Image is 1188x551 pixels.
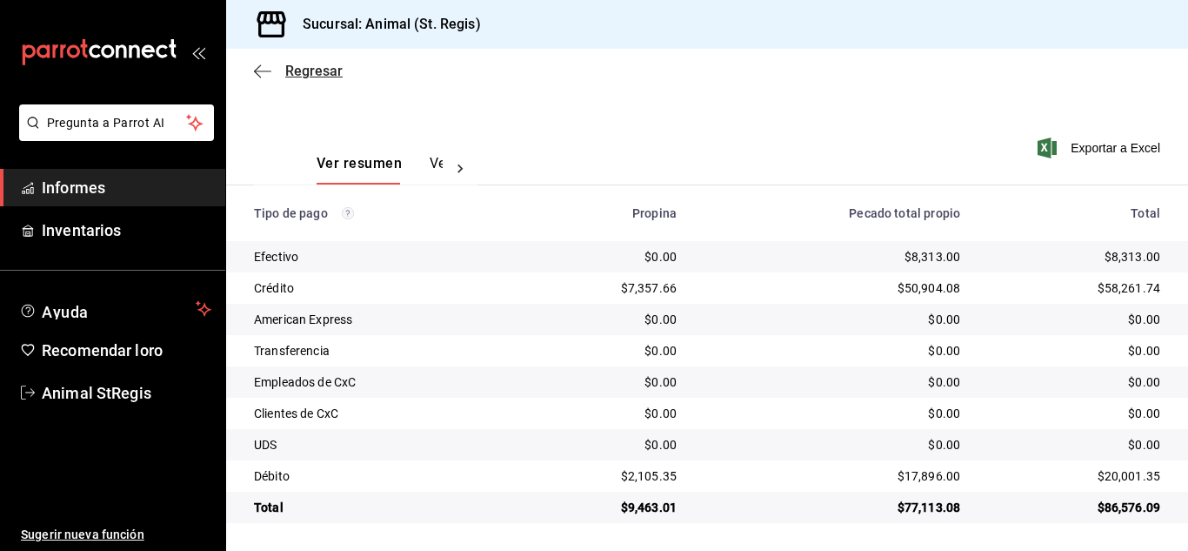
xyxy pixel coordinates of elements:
font: Informes [42,178,105,197]
font: $0.00 [644,344,677,358]
font: Propina [632,206,677,220]
font: $0.00 [928,312,960,326]
font: $2,105.35 [621,469,677,483]
font: Ayuda [42,303,89,321]
font: Recomendar loro [42,341,163,359]
font: Ver resumen [317,155,402,171]
font: $0.00 [928,375,960,389]
font: Pregunta a Parrot AI [47,116,165,130]
font: $0.00 [1128,438,1160,452]
font: Sugerir nueva función [21,527,144,541]
font: Transferencia [254,344,330,358]
font: $7,357.66 [621,281,677,295]
div: pestañas de navegación [317,154,443,185]
font: Empleados de CxC [254,375,356,389]
a: Pregunta a Parrot AI [12,126,214,144]
font: $0.00 [928,438,960,452]
font: $0.00 [928,407,960,420]
font: $8,313.00 [1105,250,1160,264]
font: Crédito [254,281,294,295]
font: $0.00 [1128,344,1160,358]
font: Efectivo [254,250,298,264]
font: $0.00 [644,312,677,326]
font: $8,313.00 [904,250,960,264]
button: Pregunta a Parrot AI [19,104,214,141]
font: Animal StRegis [42,384,151,402]
font: Pecado total propio [849,206,960,220]
font: $77,113.08 [898,501,961,514]
font: Clientes de CxC [254,407,338,420]
font: $0.00 [644,250,677,264]
button: abrir_cajón_menú [191,45,205,59]
font: $58,261.74 [1098,281,1161,295]
font: Sucursal: Animal (St. Regis) [303,16,481,32]
font: UDS [254,438,277,452]
font: $0.00 [644,438,677,452]
font: $0.00 [1128,375,1160,389]
svg: Los pagos realizados con Pay y otras terminales son montos brutos. [342,207,354,219]
font: $86,576.09 [1098,501,1161,514]
font: Total [254,501,284,514]
font: Regresar [285,63,343,79]
font: Exportar a Excel [1071,141,1160,155]
font: $0.00 [644,375,677,389]
font: $17,896.00 [898,469,961,483]
font: Tipo de pago [254,206,328,220]
font: $0.00 [928,344,960,358]
font: American Express [254,312,352,326]
font: Inventarios [42,221,121,239]
button: Exportar a Excel [1041,138,1160,158]
font: $0.00 [1128,312,1160,326]
font: Débito [254,469,290,483]
font: Total [1131,206,1160,220]
font: Ver pagos [430,155,495,171]
font: $0.00 [1128,407,1160,420]
font: $9,463.01 [621,501,677,514]
button: Regresar [254,63,343,79]
font: $50,904.08 [898,281,961,295]
font: $20,001.35 [1098,469,1161,483]
font: $0.00 [644,407,677,420]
